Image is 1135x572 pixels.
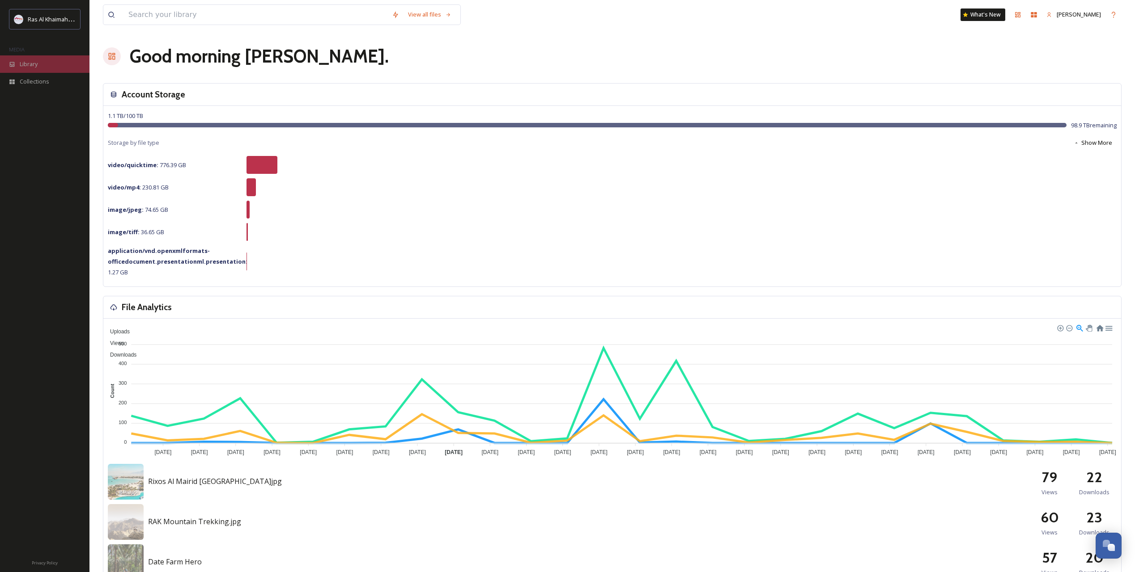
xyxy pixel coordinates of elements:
tspan: [DATE] [554,449,571,455]
span: Collections [20,77,49,86]
h2: 20 [1085,547,1104,568]
img: 5dc3d4a5-115c-47cb-9592-106444ae7da6.jpg [108,464,144,500]
tspan: [DATE] [881,449,898,455]
tspan: [DATE] [736,449,753,455]
a: [PERSON_NAME] [1042,6,1105,23]
tspan: 400 [119,361,127,366]
span: [PERSON_NAME] [1057,10,1101,18]
tspan: [DATE] [772,449,789,455]
span: Date Farm Hero [148,557,202,567]
tspan: 0 [124,439,127,445]
tspan: [DATE] [191,449,208,455]
img: Logo_RAKTDA_RGB-01.png [14,15,23,24]
div: Reset Zoom [1096,324,1103,331]
span: 776.39 GB [108,161,186,169]
span: Privacy Policy [32,560,58,566]
span: 230.81 GB [108,183,169,191]
a: Privacy Policy [32,557,58,568]
strong: application/vnd.openxmlformats-officedocument.presentationml.presentation : [108,247,247,265]
tspan: [DATE] [155,449,172,455]
tspan: [DATE] [1063,449,1080,455]
tspan: 100 [119,420,127,425]
strong: video/quicktime : [108,161,158,169]
span: 36.65 GB [108,228,164,236]
tspan: [DATE] [518,449,535,455]
tspan: [DATE] [1027,449,1044,455]
div: Menu [1105,324,1112,331]
button: Open Chat [1096,533,1122,559]
span: Downloads [1079,528,1109,537]
tspan: [DATE] [808,449,825,455]
span: Storage by file type [108,139,159,147]
a: View all files [404,6,456,23]
tspan: 500 [119,341,127,346]
h2: 23 [1086,507,1102,528]
div: Panning [1086,325,1091,330]
span: Library [20,60,38,68]
tspan: [DATE] [227,449,244,455]
span: 98.9 TB remaining [1071,121,1117,130]
div: Zoom In [1057,324,1063,331]
tspan: [DATE] [954,449,971,455]
img: 3499d24e-6a18-4492-b40f-d547c41e8e91.jpg [108,504,144,540]
tspan: [DATE] [845,449,862,455]
tspan: 300 [119,380,127,386]
span: RAK Mountain Trekking.jpg [148,517,241,526]
tspan: [DATE] [300,449,317,455]
h2: 57 [1042,547,1057,568]
tspan: 200 [119,400,127,405]
tspan: [DATE] [445,449,463,455]
h2: 60 [1041,507,1059,528]
tspan: [DATE] [481,449,498,455]
strong: image/tiff : [108,228,140,236]
span: Rixos Al Mairid [GEOGRAPHIC_DATA]jpg [148,476,282,486]
h3: Account Storage [122,88,185,101]
tspan: [DATE] [700,449,717,455]
tspan: [DATE] [627,449,644,455]
span: 1.27 GB [108,247,247,276]
button: Show More [1069,134,1117,151]
span: Uploads [103,328,130,335]
tspan: [DATE] [918,449,935,455]
span: Views [1041,488,1058,496]
text: Count [110,384,115,398]
input: Search your library [124,5,387,25]
h2: 22 [1086,467,1102,488]
tspan: [DATE] [591,449,608,455]
h3: File Analytics [122,301,172,314]
strong: image/jpeg : [108,206,144,214]
tspan: [DATE] [336,449,353,455]
span: Views [103,340,124,346]
span: Downloads [103,352,136,358]
span: Ras Al Khaimah Tourism Development Authority [28,15,154,23]
tspan: [DATE] [409,449,426,455]
span: 1.1 TB / 100 TB [108,112,143,120]
tspan: [DATE] [663,449,680,455]
strong: video/mp4 : [108,183,141,191]
span: Views [1041,528,1058,537]
tspan: [DATE] [1099,449,1116,455]
span: 74.65 GB [108,206,168,214]
a: What's New [961,8,1005,21]
tspan: [DATE] [264,449,281,455]
span: MEDIA [9,46,25,53]
div: Zoom Out [1066,324,1072,331]
h2: 79 [1042,467,1057,488]
tspan: [DATE] [990,449,1007,455]
span: Downloads [1079,488,1109,496]
div: Selection Zoom [1075,324,1083,331]
tspan: [DATE] [373,449,390,455]
h1: Good morning [PERSON_NAME] . [130,43,389,70]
